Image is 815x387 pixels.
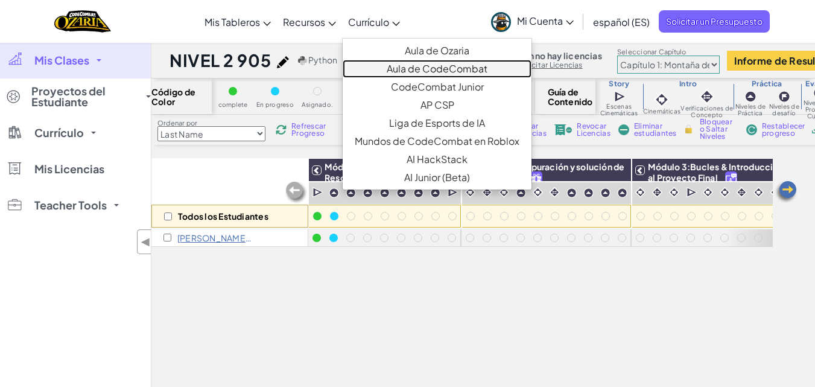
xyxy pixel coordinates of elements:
p: Todos los Estudiantes [178,211,268,221]
h3: Intro [643,79,734,89]
a: Liga de Esports de IA [343,114,531,132]
img: IconUnlockWithCall.svg [726,172,737,186]
img: IconCinematic.svg [702,187,714,198]
img: IconPracticeLevel.svg [430,188,440,198]
img: IconCutscene.svg [614,90,627,103]
img: IconCutscene.svg [448,187,459,199]
a: Mi Cuenta [485,2,580,40]
img: IconInteractive.svg [549,187,560,198]
span: Eliminar estudiantes [634,123,677,137]
img: IconCinematic.svg [635,187,646,198]
span: Escenas Cinemáticas [595,103,643,117]
span: Teacher Tools [34,200,107,211]
label: Ordenar por [157,118,265,128]
img: Home [54,9,110,34]
img: IconCinematic.svg [653,91,670,108]
span: Aplicar Licencias [513,123,546,137]
img: IconCutscene.svg [312,187,324,199]
img: IconCutscene.svg [687,187,698,199]
span: Mis Clases [34,55,89,66]
a: Mis Tableros [198,5,277,38]
a: CodeCombat Junior [343,78,531,96]
span: Código de Color [151,87,212,106]
img: IconPracticeLevel.svg [329,188,339,198]
img: iconPencil.svg [277,56,289,68]
img: IconInteractive.svg [699,88,715,105]
a: Recursos [277,5,342,38]
img: IconPracticeLevel.svg [413,188,423,198]
a: Ozaria by CodeCombat logo [54,9,110,34]
span: Aún no hay licencias [518,51,602,60]
img: IconInteractive.svg [481,187,493,198]
span: Cinemáticas [643,108,681,115]
img: IconPracticeLevel.svg [516,188,526,198]
a: Mundos de CodeCombat en Roblox [343,132,531,150]
span: Asignado. [302,101,333,108]
span: Python [308,54,337,65]
label: Seleccionar Capítulo [617,47,720,57]
img: IconPracticeLevel.svg [566,188,577,198]
h3: Story [595,79,643,89]
a: Solicitar Licencias [518,60,602,70]
span: Revocar Licencias [577,123,610,137]
span: Niveles de Práctica [733,103,767,117]
span: Módulo 3:Bucles & Introducción al Proyecto Final [648,161,784,183]
span: ◀ [141,233,151,251]
a: Aula de Ozaria [343,42,531,60]
span: Mis Licencias [34,164,104,174]
img: IconCinematic.svg [532,187,544,198]
a: Currículo [342,5,406,38]
img: IconPracticeLevel.svg [363,188,373,198]
img: IconCinematic.svg [719,187,731,198]
img: IconPracticeLevel.svg [346,188,356,198]
span: Proyectos del Estudiante [31,86,139,107]
img: IconPracticeLevel.svg [617,188,627,198]
img: IconCinematic.svg [668,187,680,198]
img: IconInteractive.svg [736,187,747,198]
span: Restablecer progreso [762,123,805,137]
a: Aula de CodeCombat [343,60,531,78]
span: Módulo 1:Algoritmos y Resolución de Problemas [325,161,431,183]
h1: NIVEL 2 905 [170,49,271,72]
p: Sandra Yamile Quiroga Quiroga [177,233,253,243]
span: Currículo [34,127,84,138]
img: IconCinematic.svg [753,187,764,198]
img: IconFreeLevelv2.svg [531,172,542,186]
img: IconReset.svg [746,124,757,135]
img: IconCinematic.svg [498,187,510,198]
span: Niveles de desafío [767,103,801,117]
span: Currículo [348,16,389,28]
span: Mis Tableros [205,16,260,28]
span: Módulo 2:Depuración y solución de problemas [478,161,625,183]
img: Arrow_Left.png [774,180,798,204]
img: IconPracticeLevel.svg [379,188,390,198]
img: IconInteractive.svg [770,187,781,198]
span: En progreso [256,101,294,108]
a: AP CSP [343,96,531,114]
img: IconCinematic.svg [465,187,476,198]
h3: Práctica [733,79,801,89]
img: IconChallengeLevel.svg [778,91,790,103]
span: Verificaciones de Concepto [680,105,733,118]
img: IconPracticeLevel.svg [583,188,594,198]
span: Recursos [283,16,325,28]
span: Mi Cuenta [517,14,574,27]
a: español (ES) [587,5,656,38]
a: AI Junior (Beta) [343,168,531,187]
img: Arrow_Left_Inactive.png [284,181,308,205]
img: IconReload.svg [276,124,287,135]
span: complete [218,101,248,108]
span: Bloquear o Saltar Niveles [700,118,735,140]
img: avatar [491,12,511,32]
img: IconLicenseRevoke.svg [554,124,572,135]
span: español (ES) [593,16,650,28]
img: python.png [298,56,307,65]
img: IconPracticeLevel.svg [744,91,756,103]
a: Solicitar un Presupuesto [659,10,770,33]
span: Guía de Contenido [548,87,583,106]
span: Refrescar Progreso [291,123,329,137]
img: IconInteractive.svg [652,187,663,198]
a: AI HackStack [343,150,531,168]
img: IconRemoveStudents.svg [618,124,629,135]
